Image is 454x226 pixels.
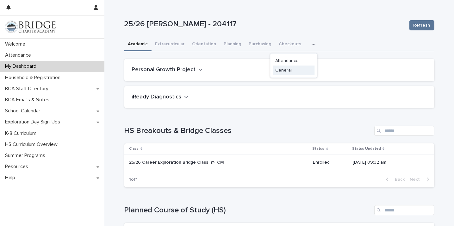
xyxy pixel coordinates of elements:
[391,177,405,182] span: Back
[3,141,63,148] p: HS Curriculum Overview
[3,108,45,114] p: School Calendar
[275,59,299,63] span: Attendance
[407,177,434,182] button: Next
[3,86,53,92] p: BCA Staff Directory
[152,38,189,51] button: Extracurricular
[220,38,245,51] button: Planning
[3,153,50,159] p: Summer Programs
[5,21,56,33] img: V1C1m3IdTEidaUdm9Hs0
[410,177,424,182] span: Next
[132,94,182,101] h2: iReady Diagnostics
[3,119,65,125] p: Exploration Day Sign-Ups
[3,41,30,47] p: Welcome
[3,63,41,69] p: My Dashboard
[275,38,305,51] button: Checkouts
[132,94,189,101] button: iReady Diagnostics
[132,66,203,73] button: Personal Growth Project
[3,175,20,181] p: Help
[313,160,348,165] p: Enrolled
[245,38,275,51] button: Purchasing
[124,20,404,29] p: 25/26 [PERSON_NAME] - 204117
[3,52,36,58] p: Attendance
[352,145,381,152] p: Status Updated
[275,68,292,72] span: General
[124,206,372,215] h1: Planned Course of Study (HS)
[3,130,41,136] p: K-8 Curriculum
[3,75,65,81] p: Household & Registration
[409,20,434,30] button: Refresh
[3,97,54,103] p: BCA Emails & Notes
[353,160,424,165] p: [DATE] 09:32 am
[414,22,430,28] span: Refresh
[3,164,33,170] p: Resources
[124,154,434,170] tr: 25/26 Career Exploration Bridge Class @ CMEnrolled[DATE] 09:32 am
[124,38,152,51] button: Academic
[129,145,139,152] p: Class
[374,205,434,215] input: Search
[132,66,196,73] h2: Personal Growth Project
[189,38,220,51] button: Orientation
[381,177,407,182] button: Back
[374,126,434,136] input: Search
[124,172,143,187] p: 1 of 1
[129,160,235,165] p: 25/26 Career Exploration Bridge Class @ CM
[124,126,372,135] h1: HS Breakouts & Bridge Classes
[313,145,325,152] p: Status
